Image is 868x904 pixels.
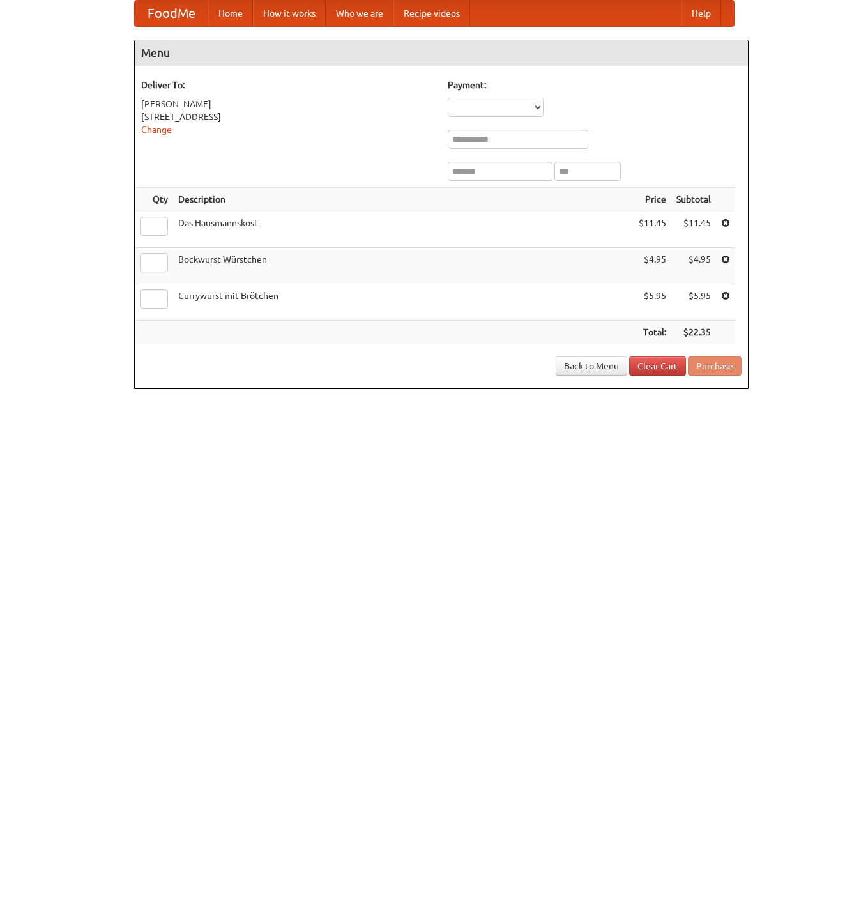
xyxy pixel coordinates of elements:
[671,211,716,248] td: $11.45
[671,321,716,344] th: $22.35
[253,1,326,26] a: How it works
[135,1,208,26] a: FoodMe
[141,125,172,135] a: Change
[393,1,470,26] a: Recipe videos
[634,188,671,211] th: Price
[556,356,627,376] a: Back to Menu
[634,284,671,321] td: $5.95
[208,1,253,26] a: Home
[671,248,716,284] td: $4.95
[671,284,716,321] td: $5.95
[173,284,634,321] td: Currywurst mit Brötchen
[173,248,634,284] td: Bockwurst Würstchen
[634,321,671,344] th: Total:
[634,211,671,248] td: $11.45
[173,188,634,211] th: Description
[671,188,716,211] th: Subtotal
[688,356,742,376] button: Purchase
[629,356,686,376] a: Clear Cart
[634,248,671,284] td: $4.95
[135,40,748,66] h4: Menu
[326,1,393,26] a: Who we are
[173,211,634,248] td: Das Hausmannskost
[141,111,435,123] div: [STREET_ADDRESS]
[681,1,721,26] a: Help
[135,188,173,211] th: Qty
[141,79,435,91] h5: Deliver To:
[448,79,742,91] h5: Payment:
[141,98,435,111] div: [PERSON_NAME]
